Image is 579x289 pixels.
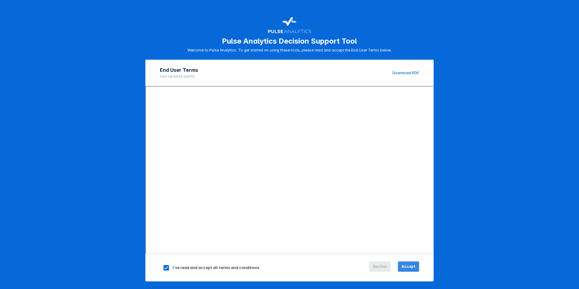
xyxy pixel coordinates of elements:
h1: Pulse Analytics Decision Support Tool [222,37,357,45]
span: Accept [402,264,415,269]
span: Decline [373,264,387,269]
h2: End User Terms [160,67,198,73]
span: I've read and accept all terms and conditions [173,265,260,270]
img: pulse-logo-user-terms.svg [268,15,311,34]
button: Accept [398,261,419,272]
button: Decline [369,261,391,272]
a: Download PDF [392,71,419,75]
p: Last Updated: [DATE] [160,74,198,78]
p: Welcome to Pulse Analytics. To get started on using these tools, please read and accept the End U... [187,48,392,52]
